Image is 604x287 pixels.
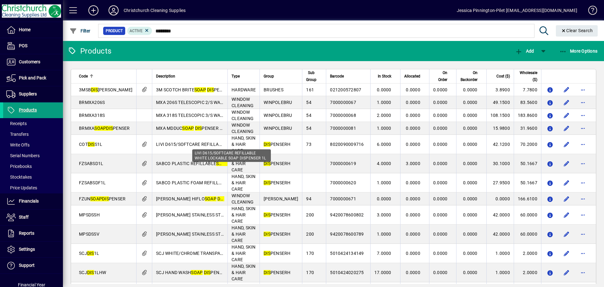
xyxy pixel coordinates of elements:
span: 6.0000 [377,142,391,147]
span: MXA 318S TELESCOPIC 3/S WATERFED POLE WITH PENSER 1.8M-5.4M [156,113,320,118]
button: Edit [562,194,572,204]
span: 0.0000 [406,251,420,256]
span: HAND, SKIN & HAIR CARE [232,264,256,281]
span: Stocktakes [6,175,32,180]
span: Reports [19,231,34,236]
span: 54 [306,100,311,105]
span: MXA MDDUC PENSER UNIT FOR WATERWAY HANDLES [156,126,285,131]
span: 0.0000 [463,100,478,105]
span: 3MSB [PERSON_NAME] [79,87,132,92]
a: Settings [3,242,63,257]
span: 7000000671 [330,196,356,201]
em: SOAP [94,126,106,131]
span: 5010424020275 [330,270,364,275]
button: Edit [562,158,572,169]
td: 0.0000 [486,192,514,205]
td: 2.0000 [514,263,541,282]
td: 42.0000 [486,225,514,244]
button: More options [578,158,588,169]
span: 3M SCOTCH BRITE PENSING HWAND MIXED REFILLS 2S [156,87,295,92]
button: Add [513,45,535,57]
span: 0.0000 [433,100,448,105]
span: 0.0000 [433,270,448,275]
span: 0.0000 [406,180,420,185]
a: POS [3,38,63,54]
em: DIS [264,270,271,275]
span: HAND, SKIN & HAIR CARE [232,225,256,243]
span: 0.0000 [433,126,448,131]
span: Code [79,73,88,80]
td: 7.7800 [514,83,541,96]
button: More options [578,97,588,107]
span: 0.0000 [406,232,420,237]
span: PENSERH [264,142,291,147]
span: PENSERH [264,270,291,275]
span: 170 [306,251,314,256]
td: 60.0000 [514,205,541,225]
span: 0.0000 [377,87,391,92]
span: WINDOW CLEANING [232,97,254,108]
span: BRUSHES [264,87,283,92]
span: WINPOLEBRU [264,126,292,131]
div: Group [264,73,298,80]
em: DIS [264,161,271,166]
span: Active [130,29,143,33]
span: Home [19,27,31,32]
span: Sub Group [306,69,316,83]
em: SOAP [182,126,194,131]
div: On Order [433,69,453,83]
span: 9420078600802 [330,212,364,217]
td: 3.8900 [486,83,514,96]
button: Profile [103,5,124,16]
span: [PERSON_NAME] HIFLO PENSER [156,196,241,201]
span: WINDOW CLEANING [232,193,254,204]
a: Financials [3,193,63,209]
span: Product [106,28,123,34]
a: Home [3,22,63,38]
em: DIS [207,87,214,92]
span: Group [264,73,274,80]
span: 3.0000 [377,212,391,217]
span: 0.0000 [406,113,420,118]
div: Description [156,73,224,80]
span: WINPOLEBRU [264,100,292,105]
em: DIS [264,251,271,256]
span: Clear Search [561,28,593,33]
span: Support [19,263,35,268]
td: 1.0000 [486,244,514,263]
button: More options [578,110,588,120]
button: More Options [558,45,599,57]
span: PENSERH [264,251,291,256]
span: HAND, SKIN & HAIR CARE [232,155,256,172]
span: 200 [306,212,314,217]
span: 0.0000 [406,270,420,275]
a: Support [3,258,63,273]
div: LIVI D615/SOFTCARE REFILLABLE WHITE LOCKABLE SOAP DISPENSER 1L [192,149,271,162]
span: More Options [559,49,598,54]
td: 30.1000 [486,154,514,173]
td: 108.1500 [486,109,514,122]
button: Edit [562,248,572,258]
span: PENSERH [264,212,291,217]
span: 1.0000 [377,100,391,105]
td: 42.0000 [486,205,514,225]
span: 7000000068 [330,113,356,118]
span: Wholesale ($) [518,69,537,83]
span: LIVI D615/SOFTCARE REFILLABLE WHITE LOCKABLE PENSER 1L [156,142,308,147]
em: DIS [88,142,95,147]
span: 7000000619 [330,161,356,166]
span: 0.0000 [433,142,448,147]
span: Description [156,73,175,80]
a: Pricebooks [3,161,63,172]
span: 94 [306,196,311,201]
span: 0.0000 [406,212,420,217]
div: Jessica Pinnington-Pilet [EMAIL_ADDRESS][DOMAIN_NAME] [457,5,577,15]
span: SCJ 1LHW [79,270,106,275]
span: 0.0000 [406,126,420,131]
a: Staff [3,210,63,225]
em: DIS [195,126,202,131]
td: 27.9500 [486,173,514,192]
em: DIS [264,142,271,147]
span: Write Offs [6,142,30,147]
span: Transfers [6,132,29,137]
